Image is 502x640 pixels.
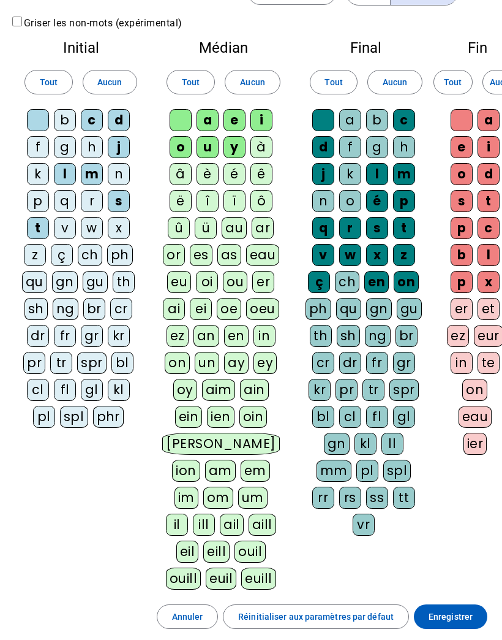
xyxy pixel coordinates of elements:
[312,217,334,239] div: q
[339,190,361,212] div: o
[24,70,73,94] button: Tout
[241,568,275,590] div: euill
[163,244,185,266] div: or
[366,136,388,158] div: g
[366,298,392,320] div: gn
[366,487,388,509] div: ss
[108,379,130,401] div: kl
[393,109,415,131] div: c
[54,136,76,158] div: g
[253,325,275,347] div: in
[305,40,427,55] h2: Final
[234,541,266,563] div: ouil
[223,136,245,158] div: y
[478,109,500,131] div: a
[393,190,415,212] div: p
[312,487,334,509] div: rr
[250,136,272,158] div: à
[367,70,422,94] button: Aucun
[173,379,197,401] div: oy
[393,136,415,158] div: h
[190,298,212,320] div: ei
[60,406,88,428] div: spl
[339,352,361,374] div: dr
[54,379,76,401] div: fl
[162,40,285,55] h2: Médian
[336,298,361,320] div: qu
[202,379,236,401] div: aim
[223,271,247,293] div: ou
[366,352,388,374] div: fr
[54,217,76,239] div: v
[459,406,492,428] div: eau
[167,70,215,94] button: Tout
[250,163,272,185] div: ê
[167,271,191,293] div: eu
[81,325,103,347] div: gr
[97,75,122,90] span: Aucun
[253,352,277,374] div: ey
[339,109,361,131] div: a
[393,217,415,239] div: t
[170,190,192,212] div: ë
[176,541,199,563] div: eil
[451,244,473,266] div: b
[166,514,188,536] div: il
[240,379,269,401] div: ain
[478,136,500,158] div: i
[203,541,230,563] div: eill
[83,271,108,293] div: gu
[353,514,375,536] div: vr
[223,109,245,131] div: e
[54,325,76,347] div: fr
[165,352,190,374] div: on
[393,487,415,509] div: tt
[197,136,219,158] div: u
[205,460,236,482] div: am
[222,217,247,239] div: au
[312,163,334,185] div: j
[310,70,358,94] button: Tout
[52,271,78,293] div: gn
[451,217,473,239] div: p
[366,190,388,212] div: é
[478,271,500,293] div: x
[395,325,418,347] div: br
[54,190,76,212] div: q
[239,406,268,428] div: oin
[366,109,388,131] div: b
[170,136,192,158] div: o
[240,75,264,90] span: Aucun
[362,379,384,401] div: tr
[206,568,236,590] div: euil
[252,217,274,239] div: ar
[195,352,219,374] div: un
[246,244,280,266] div: eau
[81,379,103,401] div: gl
[252,271,274,293] div: er
[54,109,76,131] div: b
[108,109,130,131] div: d
[462,379,487,401] div: on
[217,298,241,320] div: oe
[339,244,361,266] div: w
[381,433,403,455] div: ll
[478,163,500,185] div: d
[478,298,500,320] div: et
[111,352,133,374] div: bl
[478,190,500,212] div: t
[250,190,272,212] div: ô
[197,109,219,131] div: a
[429,609,473,624] span: Enregistrer
[478,217,500,239] div: c
[113,271,135,293] div: th
[51,244,73,266] div: ç
[54,163,76,185] div: l
[81,109,103,131] div: c
[389,379,419,401] div: spr
[305,298,331,320] div: ph
[217,244,241,266] div: as
[451,271,473,293] div: p
[193,325,219,347] div: an
[168,217,190,239] div: û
